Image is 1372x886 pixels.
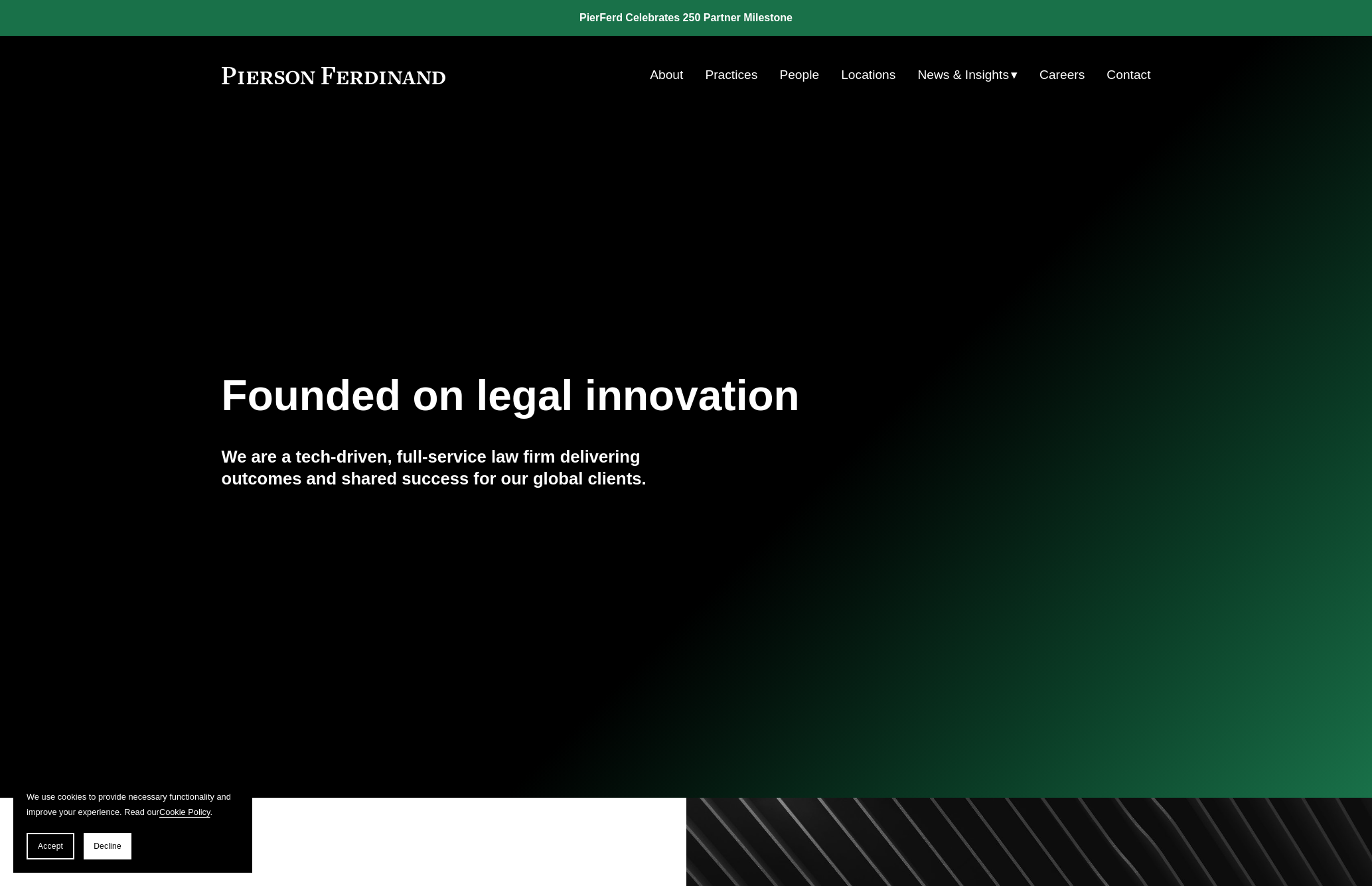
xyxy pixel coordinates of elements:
[917,62,1018,88] a: folder dropdown
[94,842,121,851] span: Decline
[1039,62,1085,88] a: Careers
[841,62,895,88] a: Locations
[917,64,1009,87] span: News & Insights
[38,842,63,851] span: Accept
[650,62,683,88] a: About
[705,62,757,88] a: Practices
[159,807,210,817] a: Cookie Policy
[27,789,239,820] p: We use cookies to provide necessary functionality and improve your experience. Read our .
[27,833,74,859] button: Accept
[84,833,131,859] button: Decline
[779,62,819,88] a: People
[222,446,686,489] h4: We are a tech-driven, full-service law firm delivering outcomes and shared success for our global...
[222,372,996,420] h1: Founded on legal innovation
[13,776,252,873] section: Cookie banner
[1106,62,1150,88] a: Contact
